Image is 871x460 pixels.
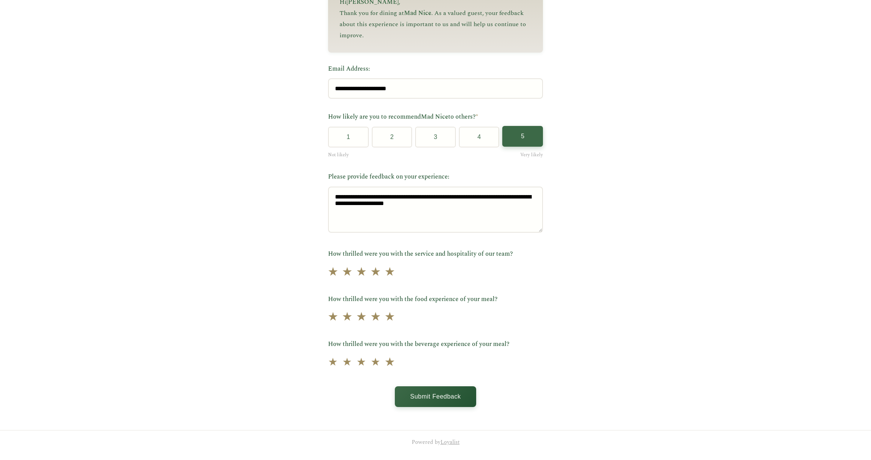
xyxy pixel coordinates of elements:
[328,64,543,74] label: Email Address:
[328,112,543,122] label: How likely are you to recommend to others?
[395,386,476,407] button: Submit Feedback
[340,8,531,41] p: Thank you for dining at . As a valued guest, your feedback about this experience is important to ...
[328,339,543,349] label: How thrilled were you with the beverage experience of your meal?
[328,354,338,371] span: ★
[328,172,543,182] label: Please provide feedback on your experience:
[356,263,367,281] span: ★
[342,263,353,281] span: ★
[384,308,395,327] span: ★
[372,127,412,147] button: 2
[342,308,353,327] span: ★
[502,126,543,147] button: 5
[421,112,448,121] span: Mad Nice
[520,151,543,159] span: Very likely
[356,354,366,371] span: ★
[370,263,381,281] span: ★
[404,8,431,18] span: Mad Nice
[356,308,367,327] span: ★
[440,438,460,446] a: Loyalist
[459,127,500,147] button: 4
[328,263,338,281] span: ★
[328,308,338,327] span: ★
[415,127,456,147] button: 3
[328,249,543,259] label: How thrilled were you with the service and hospitality of our team?
[371,354,380,371] span: ★
[328,127,369,147] button: 1
[370,308,381,327] span: ★
[384,353,395,372] span: ★
[328,151,349,159] span: Not likely
[342,354,352,371] span: ★
[384,263,395,281] span: ★
[328,295,543,304] label: How thrilled were you with the food experience of your meal?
